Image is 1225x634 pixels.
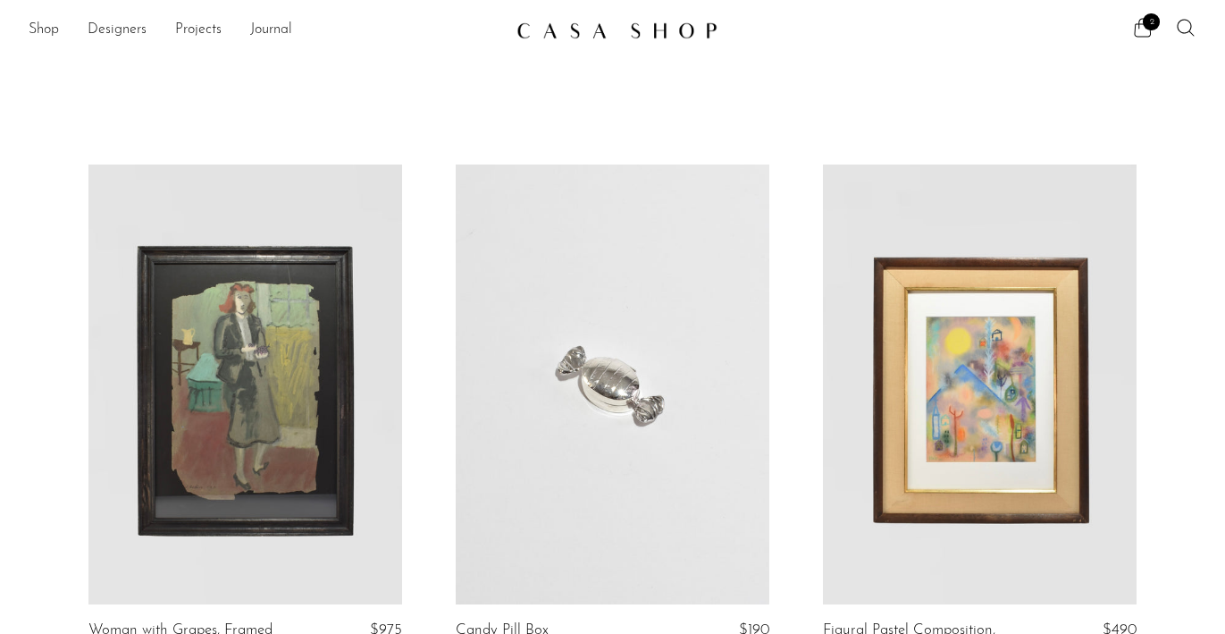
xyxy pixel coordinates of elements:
a: Journal [250,19,292,42]
ul: NEW HEADER MENU [29,15,502,46]
a: Shop [29,19,59,42]
a: Projects [175,19,222,42]
a: Designers [88,19,147,42]
span: 2 [1143,13,1160,30]
nav: Desktop navigation [29,15,502,46]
